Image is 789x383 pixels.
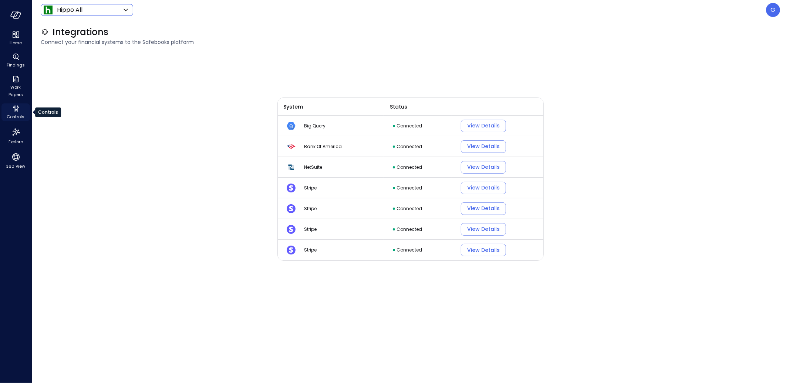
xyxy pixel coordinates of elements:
[304,226,317,233] span: Stripe
[461,182,506,194] button: View Details
[397,122,422,130] p: Last synced: August 17, 2025
[766,3,780,17] div: Guy
[467,204,500,213] div: View Details
[287,225,296,234] img: stripe
[461,140,506,153] button: View Details
[461,223,506,236] button: View Details
[461,161,506,174] button: View Details
[1,103,30,121] div: Controls
[7,61,25,69] span: Findings
[287,204,296,213] img: stripe
[1,74,30,99] div: Work Papers
[287,184,296,192] img: stripe
[461,244,506,256] button: View Details
[1,126,30,146] div: Explore
[397,226,422,233] p: Last synced: August 16, 2025
[10,39,22,47] span: Home
[304,143,342,150] span: Bank Of America
[467,246,500,255] div: View Details
[4,83,27,98] span: Work Papers
[287,142,296,151] img: bofa
[461,120,506,132] button: View Details
[397,184,422,192] p: Last synced: August 16, 2025
[390,103,407,111] span: Status
[1,30,30,47] div: Home
[397,246,422,254] p: Last synced: August 16, 2025
[397,164,422,171] p: Last synced: August 16, 2025
[35,107,61,117] div: Controls
[397,143,422,150] p: Last synced: August 16, 2025
[53,26,108,38] span: Integrations
[467,121,500,130] div: View Details
[467,163,500,172] div: View Details
[284,103,303,111] span: System
[57,6,82,14] p: Hippo All
[461,202,506,215] button: View Details
[1,151,30,171] div: 360 View
[467,225,500,234] div: View Details
[771,6,776,14] p: G
[304,122,326,130] span: Big Query
[41,38,780,46] span: Connect your financial systems to the Safebooks platform
[304,205,317,212] span: Stripe
[287,163,296,172] img: netsuite
[7,113,25,120] span: Controls
[467,183,500,192] div: View Details
[1,52,30,69] div: Findings
[304,184,317,192] span: Stripe
[467,142,500,151] div: View Details
[287,246,296,254] img: stripe
[304,246,317,254] span: Stripe
[44,6,53,14] img: Icon
[397,205,422,212] p: Last synced: August 16, 2025
[304,164,323,171] span: NetSuite
[6,163,26,170] span: 360 View
[9,138,23,146] span: Explore
[287,122,296,130] img: bigquery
